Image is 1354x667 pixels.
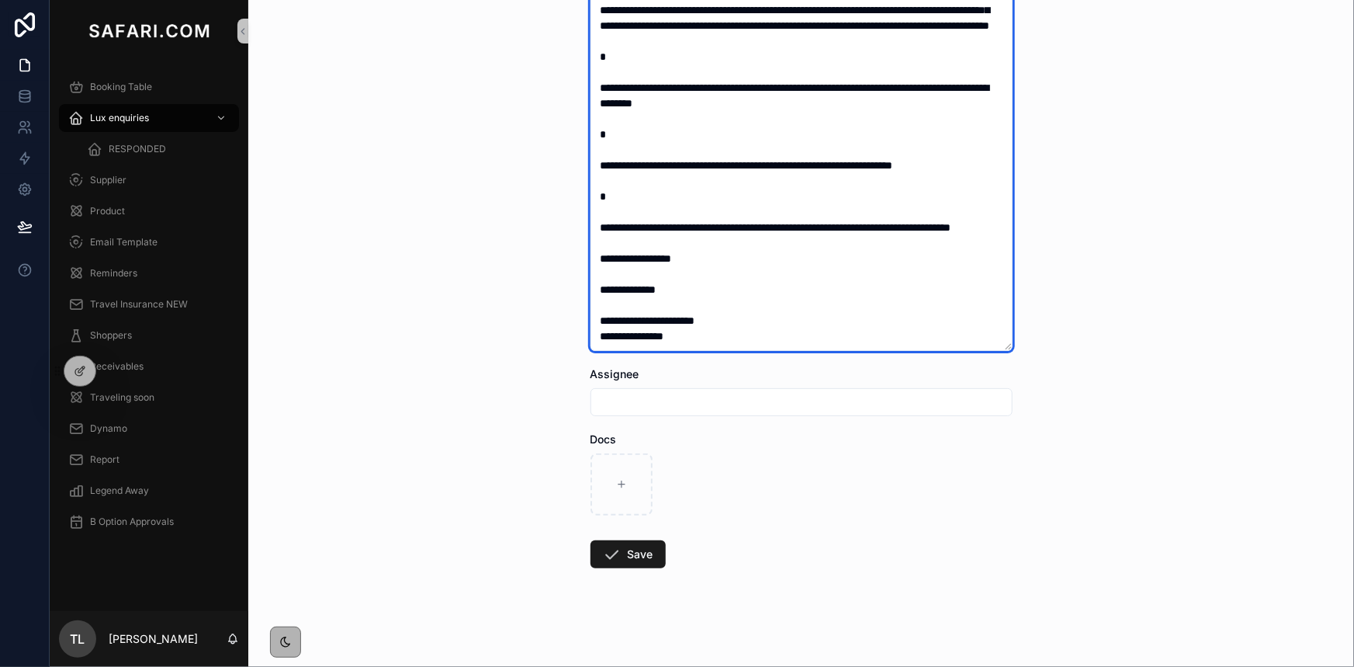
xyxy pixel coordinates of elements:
span: Docs [590,433,617,446]
a: Product [59,197,239,225]
span: Dynamo [90,422,127,435]
span: Lux enquiries [90,112,149,124]
a: Booking Table [59,73,239,101]
span: Reminders [90,267,137,280]
a: B Option Approvals [59,508,239,536]
span: Product [90,205,125,217]
img: App logo [85,19,213,43]
button: Save [590,540,666,568]
p: [PERSON_NAME] [109,631,198,647]
span: Booking Table [90,81,152,93]
span: Report [90,453,119,466]
span: RESPONDED [109,143,166,155]
span: Legend Away [90,485,149,497]
div: scrollable content [50,62,248,556]
span: Travel Insurance NEW [90,298,188,311]
a: Lux enquiries [59,104,239,132]
span: Shoppers [90,329,132,342]
span: Assignee [590,367,639,380]
span: Receivables [90,360,144,373]
span: B Option Approvals [90,516,174,528]
a: Reminders [59,259,239,287]
a: Supplier [59,166,239,194]
a: Receivables [59,353,239,380]
a: Shoppers [59,321,239,349]
span: Supplier [90,174,126,186]
a: Report [59,446,239,474]
a: Email Template [59,228,239,256]
span: TL [71,630,85,648]
a: Travel Insurance NEW [59,290,239,318]
a: Traveling soon [59,384,239,412]
a: Dynamo [59,415,239,443]
a: RESPONDED [78,135,239,163]
a: Legend Away [59,477,239,505]
span: Email Template [90,236,158,248]
span: Traveling soon [90,391,154,404]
